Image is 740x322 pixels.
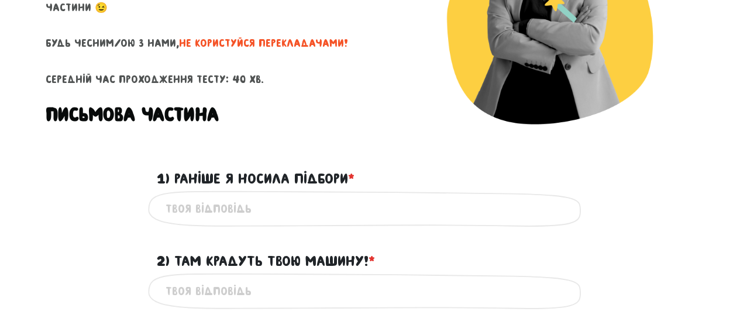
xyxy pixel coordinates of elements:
label: 1) Раніше я носила підбори [157,168,354,190]
label: 2) Там крадуть твою машину! [157,250,375,272]
span: не користуйся перекладачами! [179,37,348,49]
input: Твоя відповідь [166,196,575,222]
h3: Письмова частина [46,103,219,126]
input: Твоя відповідь [166,278,575,304]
